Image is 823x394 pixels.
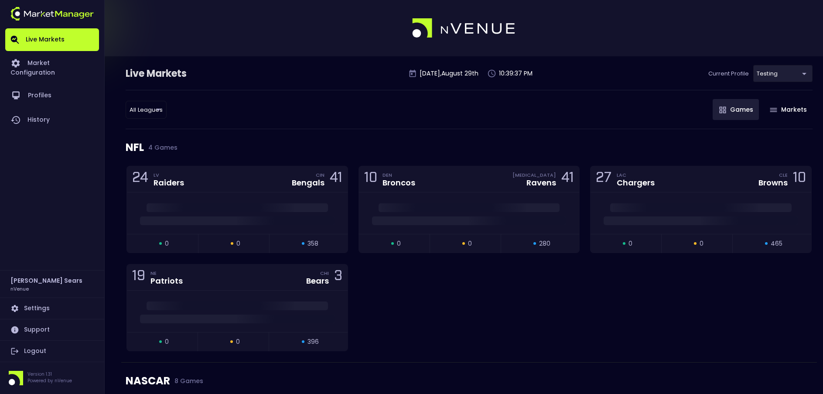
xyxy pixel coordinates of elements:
[596,171,611,187] div: 27
[628,239,632,248] span: 0
[307,239,318,248] span: 358
[307,337,319,346] span: 396
[132,171,148,187] div: 24
[154,171,184,178] div: LV
[5,83,99,108] a: Profiles
[771,239,782,248] span: 465
[132,269,145,285] div: 19
[320,270,329,277] div: CHI
[5,28,99,51] a: Live Markets
[617,171,655,178] div: LAC
[512,171,556,178] div: [MEDICAL_DATA]
[126,67,232,81] div: Live Markets
[306,277,329,285] div: Bears
[27,371,72,377] p: Version 1.31
[27,377,72,384] p: Powered by nVenue
[165,239,169,248] span: 0
[382,179,415,187] div: Broncos
[126,101,167,119] div: testing
[292,179,324,187] div: Bengals
[236,337,240,346] span: 0
[165,337,169,346] span: 0
[364,171,377,187] div: 10
[753,65,813,82] div: testing
[539,239,550,248] span: 280
[144,144,178,151] span: 4 Games
[499,69,533,78] p: 10:39:37 PM
[468,239,472,248] span: 0
[758,179,788,187] div: Browns
[150,277,183,285] div: Patriots
[412,18,516,38] img: logo
[561,171,574,187] div: 41
[334,269,342,285] div: 3
[770,108,777,112] img: gameIcon
[700,239,703,248] span: 0
[5,341,99,362] a: Logout
[10,7,94,21] img: logo
[397,239,401,248] span: 0
[5,298,99,319] a: Settings
[708,69,749,78] p: Current Profile
[713,99,759,120] button: Games
[420,69,478,78] p: [DATE] , August 29 th
[763,99,813,120] button: Markets
[719,106,726,113] img: gameIcon
[526,179,556,187] div: Ravens
[5,319,99,340] a: Support
[5,371,99,385] div: Version 1.31Powered by nVenue
[316,171,324,178] div: CIN
[779,171,788,178] div: CLE
[793,171,806,187] div: 10
[5,51,99,83] a: Market Configuration
[236,239,240,248] span: 0
[10,285,29,292] h3: nVenue
[5,108,99,132] a: History
[617,179,655,187] div: Chargers
[170,377,203,384] span: 8 Games
[126,129,813,166] div: NFL
[150,270,183,277] div: NE
[154,179,184,187] div: Raiders
[330,171,342,187] div: 41
[10,276,82,285] h2: [PERSON_NAME] Sears
[382,171,415,178] div: DEN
